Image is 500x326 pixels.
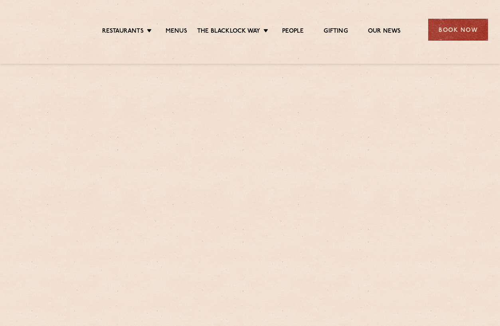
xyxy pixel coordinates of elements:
[428,19,488,41] div: Book Now
[166,27,187,36] a: Menus
[197,27,260,36] a: The Blacklock Way
[102,27,144,36] a: Restaurants
[368,27,401,36] a: Our News
[12,8,79,52] img: svg%3E
[324,27,348,36] a: Gifting
[282,27,304,36] a: People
